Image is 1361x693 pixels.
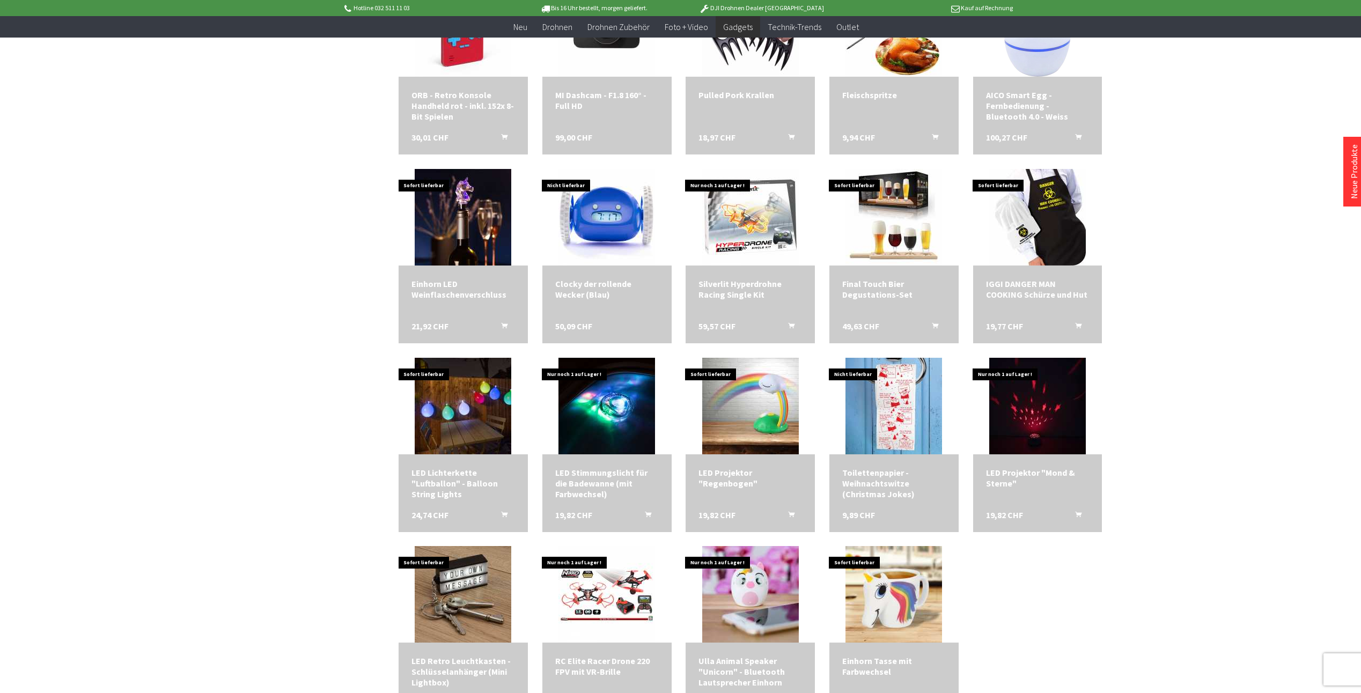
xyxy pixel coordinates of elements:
[842,321,879,331] span: 49,63 CHF
[665,21,708,32] span: Foto + Video
[411,321,448,331] span: 21,92 CHF
[555,90,659,111] div: MI Dashcam - F1.8 160° - Full HD
[488,321,514,335] button: In den Warenkorb
[842,90,946,100] div: Fleischspritze
[698,655,802,688] div: Ulla Animal Speaker "Unicorn" - Bluetooth Lautsprecher Einhorn
[1062,132,1088,146] button: In den Warenkorb
[555,90,659,111] a: MI Dashcam - F1.8 160° - Full HD 99,00 CHF
[698,278,802,300] div: Silverlit Hyperdrohne Racing Single Kit
[411,132,448,143] span: 30,01 CHF
[986,90,1090,122] a: AICO Smart Egg - Fernbedienung - Bluetooth 4.0 - Weiss 100,27 CHF In den Warenkorb
[842,467,946,499] a: Toilettenpapier - Weihnachtswitze (Christmas Jokes) 9,89 CHF
[678,2,845,14] p: DJI Drohnen Dealer [GEOGRAPHIC_DATA]
[842,90,946,100] a: Fleischspritze 9,94 CHF In den Warenkorb
[555,278,659,300] div: Clocky der rollende Wecker (Blau)
[1349,144,1359,199] a: Neue Produkte
[919,321,945,335] button: In den Warenkorb
[842,655,946,677] a: Einhorn Tasse mit Farbwechsel 21,78 CHF In den Warenkorb
[845,358,942,454] img: Toilettenpapier - Weihnachtswitze (Christmas Jokes)
[555,655,659,677] a: RC Elite Racer Drone 220 FPV mit VR-Brille 150,46 CHF In den Warenkorb
[702,169,799,266] img: Silverlit Hyperdrohne Racing Single Kit
[989,169,1086,266] img: IGGI DANGER MAN COOKING Schürze und Hut
[775,132,801,146] button: In den Warenkorb
[698,467,802,489] a: LED Projektor "Regenbogen" 19,82 CHF In den Warenkorb
[986,467,1090,489] div: LED Projektor "Mond & Sterne"
[775,510,801,524] button: In den Warenkorb
[716,16,760,38] a: Gadgets
[555,467,659,499] div: LED Stimmungslicht für die Badewanne (mit Farbwechsel)
[657,16,716,38] a: Foto + Video
[542,21,572,32] span: Drohnen
[411,278,515,300] div: Einhorn LED Weinflaschenverschluss
[842,510,875,520] span: 9,89 CHF
[829,16,866,38] a: Outlet
[760,16,829,38] a: Technik-Trends
[842,467,946,499] div: Toilettenpapier - Weihnachtswitze (Christmas Jokes)
[580,16,657,38] a: Drohnen Zubehör
[411,90,515,122] a: ORB - Retro Konsole Handheld rot - inkl. 152x 8-Bit Spielen 30,01 CHF In den Warenkorb
[555,278,659,300] a: Clocky der rollende Wecker (Blau) 50,09 CHF
[555,510,592,520] span: 19,82 CHF
[698,510,735,520] span: 19,82 CHF
[723,21,753,32] span: Gadgets
[989,358,1086,454] img: LED Projektor "Mond & Sterne"
[698,90,802,100] div: Pulled Pork Krallen
[415,169,511,266] img: Einhorn LED Weinflaschenverschluss
[632,510,658,524] button: In den Warenkorb
[775,321,801,335] button: In den Warenkorb
[488,510,514,524] button: In den Warenkorb
[842,278,946,300] a: Final Touch Bier Degustations-Set 49,63 CHF In den Warenkorb
[845,169,942,266] img: Final Touch Bier Degustations-Set
[488,132,514,146] button: In den Warenkorb
[411,467,515,499] div: LED Lichterkette "Luftballon" - Balloon String Lights
[1062,510,1088,524] button: In den Warenkorb
[842,278,946,300] div: Final Touch Bier Degustations-Set
[842,655,946,677] div: Einhorn Tasse mit Farbwechsel
[702,546,799,643] img: Ulla Animal Speaker "Unicorn" - Bluetooth Lautsprecher Einhorn
[845,2,1013,14] p: Kauf auf Rechnung
[558,546,655,643] img: RC Elite Racer Drone 220 FPV mit VR-Brille
[415,358,511,454] img: LED Lichterkette "Luftballon" - Balloon String Lights
[411,467,515,499] a: LED Lichterkette "Luftballon" - Balloon String Lights 24,74 CHF In den Warenkorb
[986,467,1090,489] a: LED Projektor "Mond & Sterne" 19,82 CHF In den Warenkorb
[555,132,592,143] span: 99,00 CHF
[558,169,655,266] img: Clocky der rollende Wecker (Blau)
[986,278,1090,300] a: IGGI DANGER MAN COOKING Schürze und Hut 19,77 CHF In den Warenkorb
[1062,321,1088,335] button: In den Warenkorb
[555,321,592,331] span: 50,09 CHF
[986,278,1090,300] div: IGGI DANGER MAN COOKING Schürze und Hut
[768,21,821,32] span: Technik-Trends
[555,467,659,499] a: LED Stimmungslicht für die Badewanne (mit Farbwechsel) 19,82 CHF In den Warenkorb
[836,21,859,32] span: Outlet
[513,21,527,32] span: Neu
[986,132,1027,143] span: 100,27 CHF
[845,546,942,643] img: Einhorn Tasse mit Farbwechsel
[535,16,580,38] a: Drohnen
[698,655,802,688] a: Ulla Animal Speaker "Unicorn" - Bluetooth Lautsprecher Einhorn 29,71 CHF In den Warenkorb
[698,321,735,331] span: 59,57 CHF
[986,510,1023,520] span: 19,82 CHF
[558,358,655,454] img: LED Stimmungslicht für die Badewanne (mit Farbwechsel)
[506,16,535,38] a: Neu
[702,358,799,454] img: LED Projektor "Regenbogen"
[411,90,515,122] div: ORB - Retro Konsole Handheld rot - inkl. 152x 8-Bit Spielen
[698,278,802,300] a: Silverlit Hyperdrohne Racing Single Kit 59,57 CHF In den Warenkorb
[411,510,448,520] span: 24,74 CHF
[698,467,802,489] div: LED Projektor "Regenbogen"
[698,132,735,143] span: 18,97 CHF
[411,278,515,300] a: Einhorn LED Weinflaschenverschluss 21,92 CHF In den Warenkorb
[415,546,511,643] img: LED Retro Leuchtkasten - Schlüsselanhänger (Mini Lightbox)
[842,132,875,143] span: 9,94 CHF
[986,90,1090,122] div: AICO Smart Egg - Fernbedienung - Bluetooth 4.0 - Weiss
[919,132,945,146] button: In den Warenkorb
[411,655,515,688] div: LED Retro Leuchtkasten - Schlüsselanhänger (Mini Lightbox)
[411,655,515,688] a: LED Retro Leuchtkasten - Schlüsselanhänger (Mini Lightbox) 12,90 CHF In den Warenkorb
[510,2,678,14] p: Bis 16 Uhr bestellt, morgen geliefert.
[698,90,802,100] a: Pulled Pork Krallen 18,97 CHF In den Warenkorb
[343,2,510,14] p: Hotline 032 511 11 03
[555,655,659,677] div: RC Elite Racer Drone 220 FPV mit VR-Brille
[587,21,650,32] span: Drohnen Zubehör
[986,321,1023,331] span: 19,77 CHF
